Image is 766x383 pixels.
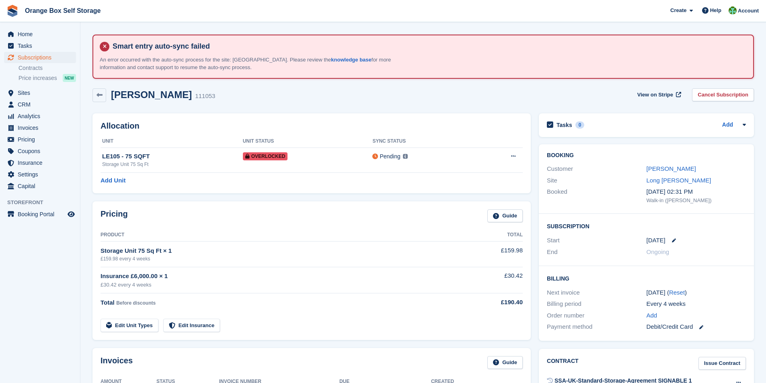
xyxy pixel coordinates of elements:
a: Contracts [18,64,76,72]
h2: Allocation [101,121,523,131]
a: menu [4,180,76,192]
span: Sites [18,87,66,98]
div: [DATE] 02:31 PM [647,187,746,197]
span: Tasks [18,40,66,51]
div: End [547,248,646,257]
div: Storage Unit 75 Sq Ft [102,161,243,168]
span: Help [710,6,721,14]
a: Guide [487,356,523,369]
a: knowledge base [331,57,371,63]
time: 2025-09-29 00:00:00 UTC [647,236,665,245]
h2: Invoices [101,356,133,369]
a: menu [4,145,76,157]
a: Orange Box Self Storage [22,4,104,17]
div: Walk-in ([PERSON_NAME]) [647,197,746,205]
div: 111053 [195,92,215,101]
div: LE105 - 75 SQFT [102,152,243,161]
a: Preview store [66,209,76,219]
span: Invoices [18,122,66,133]
span: Before discounts [116,300,156,306]
span: Insurance [18,157,66,168]
a: menu [4,87,76,98]
a: Add [647,311,657,320]
td: £159.98 [458,242,523,267]
a: [PERSON_NAME] [647,165,696,172]
span: Total [101,299,115,306]
div: Pending [380,152,400,161]
h2: Subscription [547,222,746,230]
div: Customer [547,164,646,174]
a: menu [4,209,76,220]
div: NEW [63,74,76,82]
a: Cancel Subscription [692,88,754,102]
div: Payment method [547,322,646,332]
div: Storage Unit 75 Sq Ft × 1 [101,246,458,256]
span: View on Stripe [637,91,673,99]
p: An error occurred with the auto-sync process for the site: [GEOGRAPHIC_DATA]. Please review the f... [100,56,401,72]
span: Capital [18,180,66,192]
a: Guide [487,209,523,223]
h2: Pricing [101,209,128,223]
a: Reset [669,289,685,296]
th: Product [101,229,458,242]
div: £190.40 [458,298,523,307]
a: Edit Unit Types [101,319,158,332]
a: menu [4,122,76,133]
span: CRM [18,99,66,110]
h2: Contract [547,357,579,370]
span: Analytics [18,111,66,122]
th: Sync Status [372,135,474,148]
a: menu [4,99,76,110]
div: Next invoice [547,288,646,297]
div: [DATE] ( ) [647,288,746,297]
h2: Tasks [557,121,572,129]
div: 0 [575,121,585,129]
h2: Billing [547,274,746,282]
h2: [PERSON_NAME] [111,89,192,100]
h2: Booking [547,152,746,159]
a: Price increases NEW [18,74,76,82]
h4: Smart entry auto-sync failed [109,42,747,51]
img: stora-icon-8386f47178a22dfd0bd8f6a31ec36ba5ce8667c1dd55bd0f319d3a0aa187defe.svg [6,5,18,17]
span: Settings [18,169,66,180]
th: Total [458,229,523,242]
div: Order number [547,311,646,320]
div: Start [547,236,646,245]
td: £30.42 [458,267,523,293]
a: menu [4,52,76,63]
th: Unit [101,135,243,148]
span: Account [738,7,759,15]
a: menu [4,157,76,168]
a: Issue Contract [698,357,746,370]
span: Overlocked [243,152,288,160]
div: Every 4 weeks [647,299,746,309]
a: Long [PERSON_NAME] [647,177,711,184]
img: icon-info-grey-7440780725fd019a000dd9b08b2336e03edf1995a4989e88bcd33f0948082b44.svg [403,154,408,159]
div: Site [547,176,646,185]
span: Booking Portal [18,209,66,220]
img: Binder Bhardwaj [729,6,737,14]
div: £159.98 every 4 weeks [101,255,458,262]
a: menu [4,169,76,180]
span: Coupons [18,145,66,157]
a: Edit Insurance [163,319,220,332]
span: Subscriptions [18,52,66,63]
span: Price increases [18,74,57,82]
div: Debit/Credit Card [647,322,746,332]
div: Billing period [547,299,646,309]
span: Pricing [18,134,66,145]
div: Insurance £6,000.00 × 1 [101,272,458,281]
a: menu [4,111,76,122]
span: Home [18,29,66,40]
span: Ongoing [647,248,669,255]
a: menu [4,29,76,40]
div: £30.42 every 4 weeks [101,281,458,289]
a: View on Stripe [634,88,683,102]
span: Storefront [7,199,80,207]
th: Unit Status [243,135,373,148]
a: Add [722,121,733,130]
span: Create [670,6,686,14]
a: menu [4,40,76,51]
a: Add Unit [101,176,125,185]
a: menu [4,134,76,145]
